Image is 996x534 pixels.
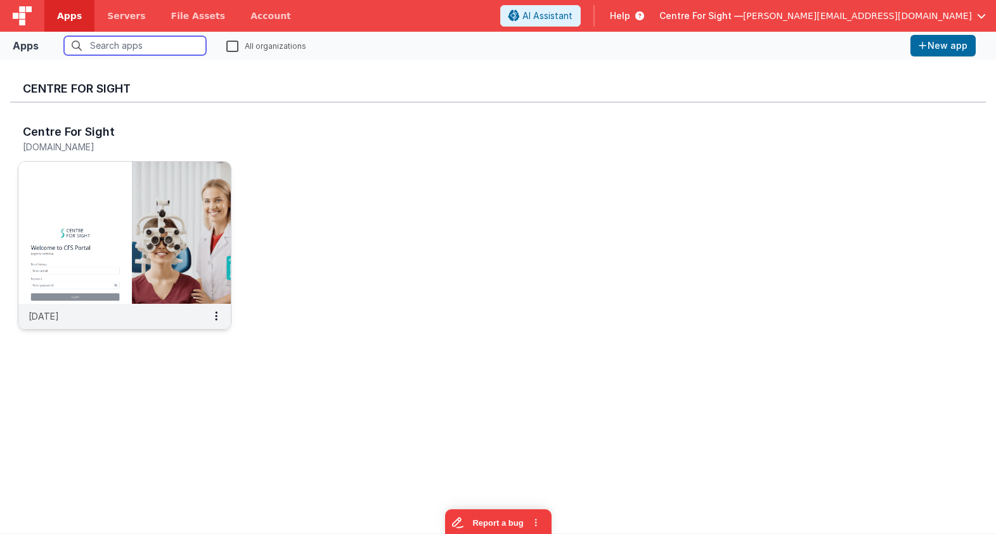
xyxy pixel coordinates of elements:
[743,10,972,22] span: [PERSON_NAME][EMAIL_ADDRESS][DOMAIN_NAME]
[500,5,581,27] button: AI Assistant
[13,38,39,53] div: Apps
[23,142,200,152] h5: [DOMAIN_NAME]
[23,82,973,95] h3: Centre For Sight
[910,35,976,56] button: New app
[23,126,115,138] h3: Centre For Sight
[610,10,630,22] span: Help
[522,10,572,22] span: AI Assistant
[226,39,306,51] label: All organizations
[107,10,145,22] span: Servers
[64,36,206,55] input: Search apps
[659,10,743,22] span: Centre For Sight —
[171,10,226,22] span: File Assets
[57,10,82,22] span: Apps
[659,10,986,22] button: Centre For Sight — [PERSON_NAME][EMAIL_ADDRESS][DOMAIN_NAME]
[29,309,59,323] p: [DATE]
